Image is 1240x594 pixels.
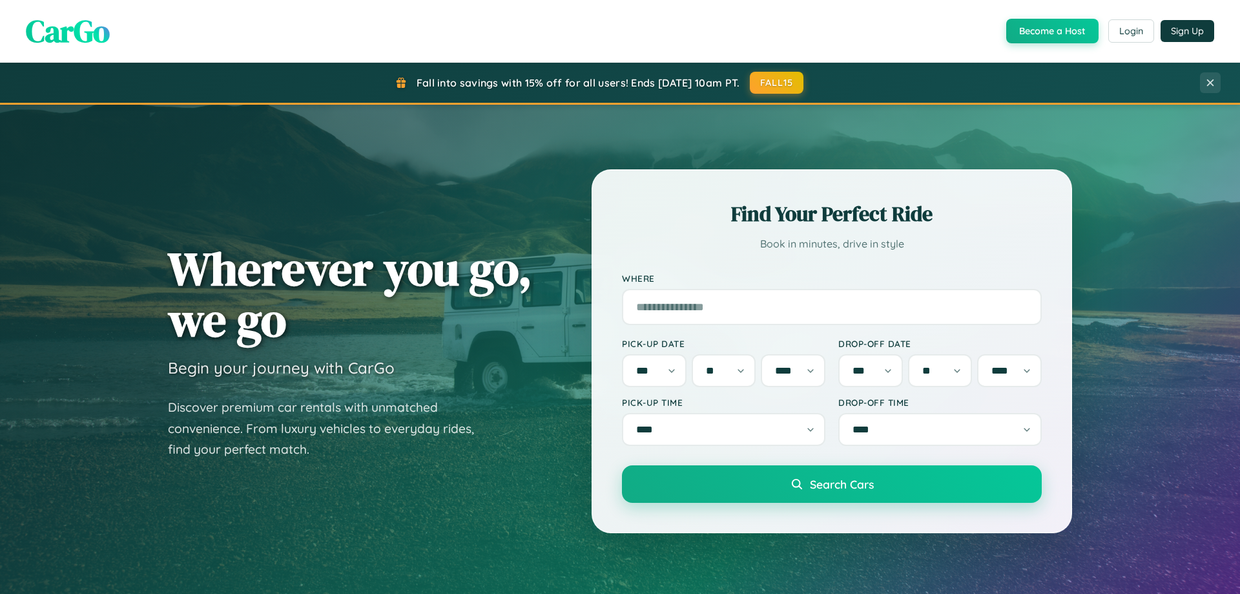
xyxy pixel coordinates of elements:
label: Pick-up Time [622,397,825,408]
span: Fall into savings with 15% off for all users! Ends [DATE] 10am PT. [417,76,740,89]
button: Sign Up [1161,20,1214,42]
button: Login [1108,19,1154,43]
h3: Begin your journey with CarGo [168,358,395,377]
label: Drop-off Date [838,338,1042,349]
button: Search Cars [622,465,1042,503]
span: Search Cars [810,477,874,491]
h2: Find Your Perfect Ride [622,200,1042,228]
span: CarGo [26,10,110,52]
p: Discover premium car rentals with unmatched convenience. From luxury vehicles to everyday rides, ... [168,397,491,460]
label: Drop-off Time [838,397,1042,408]
button: FALL15 [750,72,804,94]
label: Pick-up Date [622,338,825,349]
p: Book in minutes, drive in style [622,235,1042,253]
h1: Wherever you go, we go [168,243,532,345]
button: Become a Host [1006,19,1099,43]
label: Where [622,273,1042,284]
